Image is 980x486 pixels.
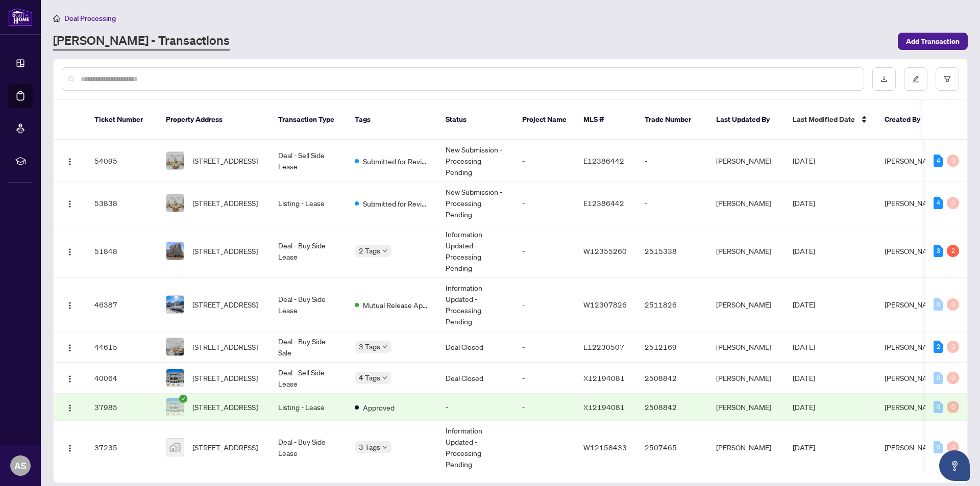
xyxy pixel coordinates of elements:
[708,278,785,331] td: [PERSON_NAME]
[708,140,785,182] td: [PERSON_NAME]
[166,398,184,416] img: thumbnail-img
[708,394,785,421] td: [PERSON_NAME]
[885,198,940,208] span: [PERSON_NAME]
[939,450,970,481] button: Open asap
[166,194,184,212] img: thumbnail-img
[947,441,959,453] div: 0
[885,156,940,165] span: [PERSON_NAME]
[62,439,78,455] button: Logo
[583,156,624,165] span: E12386442
[934,245,943,257] div: 3
[359,341,380,352] span: 3 Tags
[947,372,959,384] div: 0
[583,443,627,452] span: W12158433
[363,402,395,413] span: Approved
[947,341,959,353] div: 0
[382,445,387,450] span: down
[270,278,347,331] td: Deal - Buy Side Lease
[708,224,785,278] td: [PERSON_NAME]
[192,442,258,453] span: [STREET_ADDRESS]
[166,152,184,169] img: thumbnail-img
[86,140,158,182] td: 54095
[583,402,625,412] span: X12194081
[62,195,78,211] button: Logo
[793,156,815,165] span: [DATE]
[8,8,33,27] img: logo
[66,344,74,352] img: Logo
[793,198,815,208] span: [DATE]
[793,114,855,125] span: Last Modified Date
[192,155,258,166] span: [STREET_ADDRESS]
[947,298,959,311] div: 0
[363,198,429,209] span: Submitted for Review
[708,363,785,394] td: [PERSON_NAME]
[904,67,927,91] button: edit
[912,75,919,83] span: edit
[437,394,514,421] td: -
[947,245,959,257] div: 2
[636,421,708,474] td: 2507465
[62,152,78,169] button: Logo
[270,331,347,363] td: Deal - Buy Side Sale
[14,458,27,473] span: AS
[934,341,943,353] div: 2
[86,224,158,278] td: 51848
[270,100,347,140] th: Transaction Type
[437,100,514,140] th: Status
[898,33,968,50] button: Add Transaction
[270,394,347,421] td: Listing - Lease
[936,67,959,91] button: filter
[86,421,158,474] td: 37235
[708,182,785,224] td: [PERSON_NAME]
[363,299,429,311] span: Mutual Release Approved
[880,75,888,83] span: download
[86,331,158,363] td: 44615
[62,399,78,415] button: Logo
[192,341,258,352] span: [STREET_ADDRESS]
[359,372,380,383] span: 4 Tags
[86,100,158,140] th: Ticket Number
[437,363,514,394] td: Deal Closed
[514,394,575,421] td: -
[793,300,815,309] span: [DATE]
[514,421,575,474] td: -
[793,246,815,255] span: [DATE]
[906,33,960,49] span: Add Transaction
[86,182,158,224] td: 53838
[514,224,575,278] td: -
[514,331,575,363] td: -
[947,155,959,167] div: 0
[437,182,514,224] td: New Submission - Processing Pending
[793,373,815,382] span: [DATE]
[66,248,74,256] img: Logo
[64,14,116,23] span: Deal Processing
[166,296,184,313] img: thumbnail-img
[934,401,943,413] div: 0
[636,100,708,140] th: Trade Number
[192,197,258,209] span: [STREET_ADDRESS]
[359,245,380,257] span: 2 Tags
[382,375,387,380] span: down
[270,363,347,394] td: Deal - Sell Side Lease
[793,443,815,452] span: [DATE]
[166,439,184,456] img: thumbnail-img
[793,342,815,351] span: [DATE]
[166,242,184,260] img: thumbnail-img
[947,401,959,413] div: 0
[158,100,270,140] th: Property Address
[86,278,158,331] td: 46387
[575,100,636,140] th: MLS #
[785,100,876,140] th: Last Modified Date
[437,421,514,474] td: Information Updated - Processing Pending
[437,224,514,278] td: Information Updated - Processing Pending
[708,421,785,474] td: [PERSON_NAME]
[636,363,708,394] td: 2508842
[166,369,184,387] img: thumbnail-img
[192,372,258,383] span: [STREET_ADDRESS]
[934,441,943,453] div: 0
[53,32,230,50] a: [PERSON_NAME] - Transactions
[437,331,514,363] td: Deal Closed
[66,200,74,208] img: Logo
[583,198,624,208] span: E12386442
[885,246,940,255] span: [PERSON_NAME]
